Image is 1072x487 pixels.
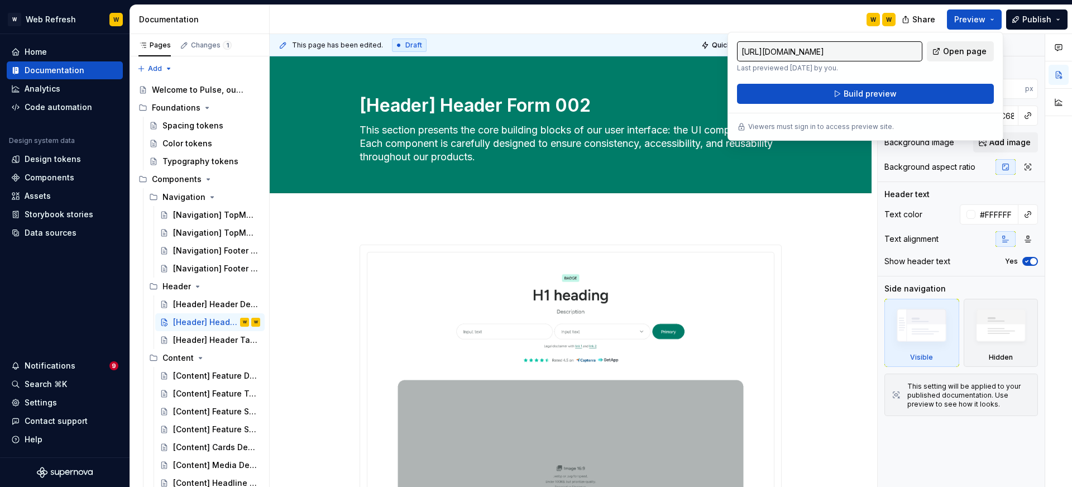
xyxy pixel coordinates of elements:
div: Code automation [25,102,92,113]
div: Notifications [25,360,75,371]
div: Settings [25,397,57,408]
input: Auto [975,204,1018,225]
div: Pages [138,41,171,50]
a: Documentation [7,61,123,79]
p: px [1025,84,1033,93]
div: Home [25,46,47,58]
div: W [870,15,876,24]
div: Components [134,170,265,188]
button: Notifications9 [7,357,123,375]
button: Add image [973,132,1038,152]
div: Documentation [139,14,265,25]
div: This setting will be applied to your published documentation. Use preview to see how it looks. [907,382,1031,409]
p: Last previewed [DATE] by you. [737,64,922,73]
div: Foundations [134,99,265,117]
span: 1 [223,41,232,50]
button: Help [7,431,123,448]
span: Preview [954,14,985,25]
a: [Navigation] TopMenu Simple [155,206,265,224]
div: Data sources [25,227,76,238]
span: 9 [109,361,118,370]
a: [Content] Feature Tabs 005 [155,385,265,403]
a: Storybook stories [7,206,123,223]
a: [Content] Feature Social Proof 007 [155,421,265,438]
span: Open page [943,46,987,57]
button: Build preview [737,84,994,104]
a: Home [7,43,123,61]
div: Search ⌘K [25,379,67,390]
span: Quick preview [712,41,760,50]
div: Analytics [25,83,60,94]
a: Data sources [7,224,123,242]
button: Contact support [7,412,123,430]
div: Assets [25,190,51,202]
div: Hidden [989,353,1013,362]
div: Foundations [152,102,200,113]
svg: Supernova Logo [37,467,93,478]
span: Build preview [844,88,897,99]
div: Header [162,281,191,292]
div: Web Refresh [26,14,76,25]
span: Share [912,14,935,25]
div: Design tokens [25,154,81,165]
a: [Content] Cards Default 014 [155,438,265,456]
div: Navigation [162,192,205,203]
div: [Content] Feature Scroll 006 [173,406,258,417]
button: Share [896,9,942,30]
div: Help [25,434,42,445]
div: [Content] Media Default 015 [173,460,258,471]
a: Assets [7,187,123,205]
div: [Header] Header Default 001 [173,299,258,310]
a: Components [7,169,123,187]
button: Quick preview [698,37,765,53]
div: Visible [884,299,959,367]
a: Settings [7,394,123,412]
button: Search ⌘K [7,375,123,393]
div: Contact support [25,416,88,427]
div: Spacing tokens [162,120,223,131]
a: [Content] Feature Default 004 [155,367,265,385]
a: Analytics [7,80,123,98]
div: Documentation [25,65,84,76]
textarea: [Header] Header Form 002 [357,92,779,119]
div: [Navigation] Footer Simple [173,245,258,256]
textarea: This section presents the core building blocks of our user interface: the UI components. Each com... [357,121,779,166]
a: Spacing tokens [145,117,265,135]
label: Yes [1005,257,1018,266]
div: Design system data [9,136,75,145]
span: This page has been edited. [292,41,383,50]
div: W [886,15,892,24]
div: W [243,317,247,328]
div: [Content] Feature Social Proof 007 [173,424,258,435]
div: Storybook stories [25,209,93,220]
a: [Header] Header Tabs 003 [155,331,265,349]
a: Code automation [7,98,123,116]
a: [Header] Header Default 001 [155,295,265,313]
div: W [254,317,258,328]
a: Design tokens [7,150,123,168]
div: Content [162,352,194,364]
div: Color tokens [162,138,212,149]
button: Add [134,61,176,77]
a: Open page [927,41,994,61]
div: [Content] Feature Tabs 005 [173,388,258,399]
div: Text color [884,209,922,220]
div: [Navigation] Footer Default [173,263,258,274]
a: [Navigation] Footer Simple [155,242,265,260]
div: Components [152,174,202,185]
span: Draft [405,41,422,50]
div: Hidden [964,299,1038,367]
a: Typography tokens [145,152,265,170]
a: Welcome to Pulse, our Design System [134,81,265,99]
div: Navigation [145,188,265,206]
div: [Header] Header Tabs 003 [173,335,258,346]
a: [Header] Header Form 002WW [155,313,265,331]
button: WWeb RefreshW [2,7,127,31]
div: Background image [884,137,954,148]
span: Publish [1022,14,1051,25]
div: [Navigation] TopMenu Simple [173,209,258,221]
a: [Content] Feature Scroll 006 [155,403,265,421]
button: Publish [1006,9,1068,30]
span: Add image [989,137,1031,148]
div: Visible [910,353,933,362]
